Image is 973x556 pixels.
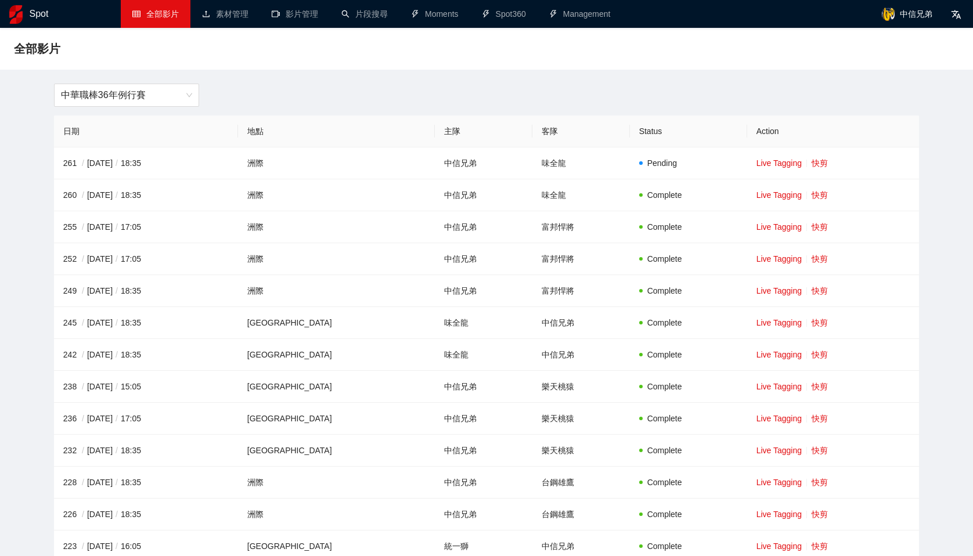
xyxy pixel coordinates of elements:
[54,307,238,339] td: 245 [DATE] 18:35
[647,382,682,391] span: Complete
[238,115,435,147] th: 地點
[79,541,87,551] span: /
[647,190,682,200] span: Complete
[54,115,238,147] th: 日期
[756,478,802,487] a: Live Tagging
[54,211,238,243] td: 255 [DATE] 17:05
[647,541,682,551] span: Complete
[113,510,121,519] span: /
[54,243,238,275] td: 252 [DATE] 17:05
[79,222,87,232] span: /
[435,499,532,530] td: 中信兄弟
[238,179,435,211] td: 洲際
[113,541,121,551] span: /
[532,179,630,211] td: 味全龍
[272,9,318,19] a: video-camera影片管理
[532,275,630,307] td: 富邦悍將
[812,478,828,487] a: 快剪
[812,318,828,327] a: 快剪
[435,243,532,275] td: 中信兄弟
[647,478,682,487] span: Complete
[812,541,828,551] a: 快剪
[532,307,630,339] td: 中信兄弟
[647,350,682,359] span: Complete
[14,39,60,58] span: 全部影片
[113,158,121,168] span: /
[812,222,828,232] a: 快剪
[54,499,238,530] td: 226 [DATE] 18:35
[54,435,238,467] td: 232 [DATE] 18:35
[647,414,682,423] span: Complete
[435,371,532,403] td: 中信兄弟
[79,286,87,295] span: /
[812,446,828,455] a: 快剪
[881,7,895,21] img: avatar
[482,9,526,19] a: thunderboltSpot360
[747,115,919,147] th: Action
[756,158,802,168] a: Live Tagging
[79,446,87,455] span: /
[812,158,828,168] a: 快剪
[146,9,179,19] span: 全部影片
[113,318,121,327] span: /
[238,243,435,275] td: 洲際
[756,190,802,200] a: Live Tagging
[532,371,630,403] td: 樂天桃猿
[202,9,248,19] a: upload素材管理
[79,254,87,263] span: /
[812,286,828,295] a: 快剪
[54,179,238,211] td: 260 [DATE] 18:35
[435,339,532,371] td: 味全龍
[238,403,435,435] td: [GEOGRAPHIC_DATA]
[113,254,121,263] span: /
[79,158,87,168] span: /
[54,371,238,403] td: 238 [DATE] 15:05
[79,350,87,359] span: /
[113,414,121,423] span: /
[812,510,828,519] a: 快剪
[435,211,532,243] td: 中信兄弟
[238,371,435,403] td: [GEOGRAPHIC_DATA]
[647,318,682,327] span: Complete
[532,499,630,530] td: 台鋼雄鷹
[647,446,682,455] span: Complete
[532,243,630,275] td: 富邦悍將
[132,10,140,18] span: table
[411,9,459,19] a: thunderboltMoments
[9,5,23,24] img: logo
[54,403,238,435] td: 236 [DATE] 17:05
[756,414,802,423] a: Live Tagging
[54,275,238,307] td: 249 [DATE] 18:35
[756,350,802,359] a: Live Tagging
[113,446,121,455] span: /
[435,435,532,467] td: 中信兄弟
[79,510,87,519] span: /
[435,403,532,435] td: 中信兄弟
[238,275,435,307] td: 洲際
[341,9,388,19] a: search片段搜尋
[435,147,532,179] td: 中信兄弟
[79,478,87,487] span: /
[756,254,802,263] a: Live Tagging
[532,403,630,435] td: 樂天桃猿
[756,382,802,391] a: Live Tagging
[238,467,435,499] td: 洲際
[79,382,87,391] span: /
[238,211,435,243] td: 洲際
[54,147,238,179] td: 261 [DATE] 18:35
[79,414,87,423] span: /
[54,339,238,371] td: 242 [DATE] 18:35
[647,286,682,295] span: Complete
[532,211,630,243] td: 富邦悍將
[238,435,435,467] td: [GEOGRAPHIC_DATA]
[532,435,630,467] td: 樂天桃猿
[238,307,435,339] td: [GEOGRAPHIC_DATA]
[238,147,435,179] td: 洲際
[79,190,87,200] span: /
[54,467,238,499] td: 228 [DATE] 18:35
[549,9,611,19] a: thunderboltManagement
[79,318,87,327] span: /
[532,115,630,147] th: 客隊
[113,478,121,487] span: /
[113,350,121,359] span: /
